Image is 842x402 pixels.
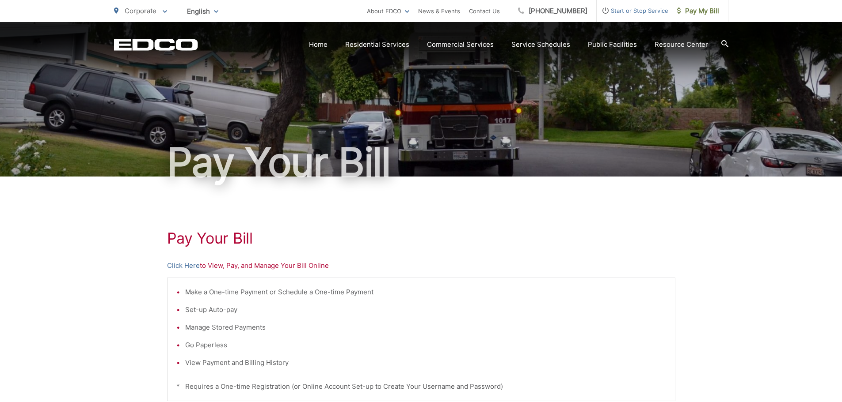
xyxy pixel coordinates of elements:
[418,6,460,16] a: News & Events
[185,357,666,368] li: View Payment and Billing History
[345,39,409,50] a: Residential Services
[427,39,494,50] a: Commercial Services
[677,6,719,16] span: Pay My Bill
[167,260,200,271] a: Click Here
[125,7,156,15] span: Corporate
[180,4,225,19] span: English
[167,229,675,247] h1: Pay Your Bill
[588,39,637,50] a: Public Facilities
[176,381,666,392] p: * Requires a One-time Registration (or Online Account Set-up to Create Your Username and Password)
[655,39,708,50] a: Resource Center
[367,6,409,16] a: About EDCO
[185,340,666,350] li: Go Paperless
[114,38,198,51] a: EDCD logo. Return to the homepage.
[185,287,666,297] li: Make a One-time Payment or Schedule a One-time Payment
[185,322,666,333] li: Manage Stored Payments
[511,39,570,50] a: Service Schedules
[167,260,675,271] p: to View, Pay, and Manage Your Bill Online
[114,140,728,184] h1: Pay Your Bill
[309,39,328,50] a: Home
[469,6,500,16] a: Contact Us
[185,304,666,315] li: Set-up Auto-pay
